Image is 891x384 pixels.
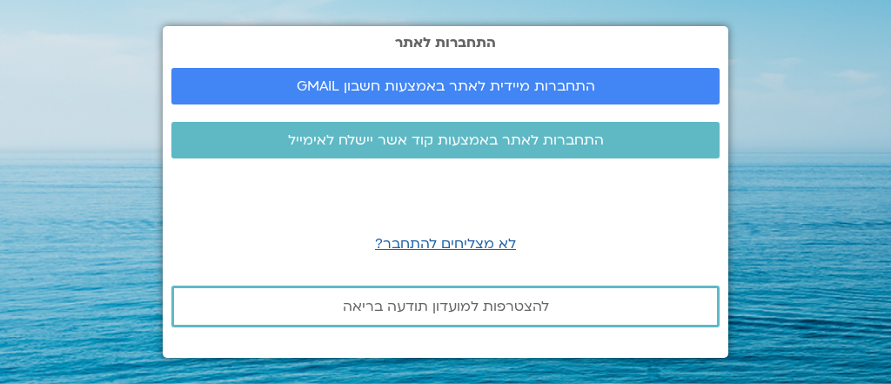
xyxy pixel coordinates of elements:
[375,234,516,253] a: לא מצליחים להתחבר?
[171,35,720,51] h2: התחברות לאתר
[171,122,720,158] a: התחברות לאתר באמצעות קוד אשר יישלח לאימייל
[343,299,549,314] span: להצטרפות למועדון תודעה בריאה
[171,68,720,104] a: התחברות מיידית לאתר באמצעות חשבון GMAIL
[288,132,604,148] span: התחברות לאתר באמצעות קוד אשר יישלח לאימייל
[171,286,720,327] a: להצטרפות למועדון תודעה בריאה
[297,78,595,94] span: התחברות מיידית לאתר באמצעות חשבון GMAIL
